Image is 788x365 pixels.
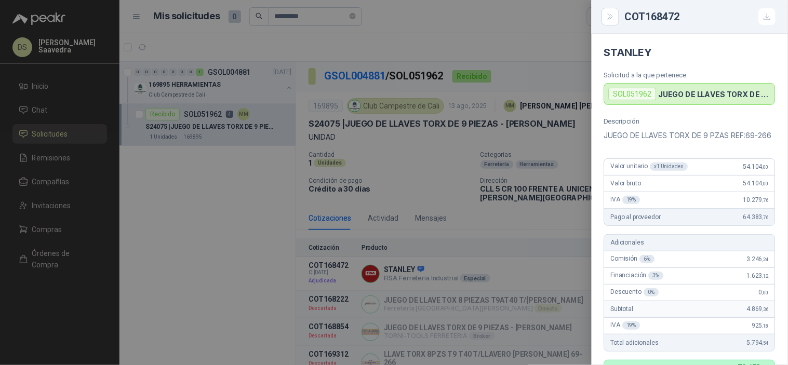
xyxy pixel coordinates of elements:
span: ,24 [763,256,769,262]
span: 54.104 [743,180,769,187]
span: ,00 [763,181,769,186]
span: 925 [752,322,769,329]
span: 3.246 [747,255,769,263]
button: Close [604,10,617,23]
span: 1.623 [747,272,769,279]
div: 19 % [623,196,641,204]
div: 3 % [649,272,664,280]
span: IVA [611,321,640,330]
p: Descripción [604,117,776,125]
h4: STANLEY [604,46,776,59]
div: 0 % [644,288,659,296]
span: ,54 [763,340,769,346]
span: ,76 [763,197,769,203]
span: 0 [759,289,769,296]
span: Financiación [611,272,664,280]
span: ,00 [763,290,769,295]
div: 19 % [623,321,641,330]
span: Subtotal [611,305,634,313]
span: Comisión [611,255,655,263]
span: 64.383 [743,213,769,221]
p: JUEGO DE LLAVES TORX DE 9 PZAS REF:69-266 [604,129,776,142]
div: Adicionales [605,235,775,251]
span: Valor bruto [611,180,641,187]
p: JUEGO DE LLAVES TORX DE 9 PIEZAS - [PERSON_NAME] [659,90,771,99]
span: IVA [611,196,640,204]
div: 6 % [640,255,655,263]
span: ,36 [763,306,769,312]
div: Total adicionales [605,334,775,351]
span: 10.279 [743,196,769,204]
span: 4.869 [747,305,769,313]
span: ,76 [763,214,769,220]
p: Solicitud a la que pertenece [604,71,776,79]
span: ,00 [763,164,769,170]
div: COT168472 [625,8,776,25]
div: x 1 Unidades [650,163,688,171]
span: ,18 [763,323,769,329]
span: ,12 [763,273,769,279]
span: Descuento [611,288,659,296]
span: 54.104 [743,163,769,170]
div: SOL051962 [609,88,657,100]
span: 5.794 [747,339,769,346]
span: Valor unitario [611,163,688,171]
span: Pago al proveedor [611,213,661,221]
